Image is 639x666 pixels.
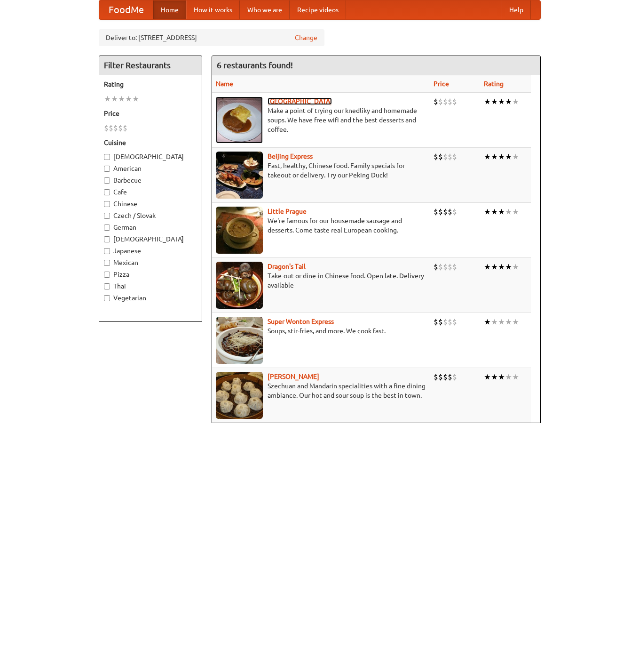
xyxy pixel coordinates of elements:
[104,293,197,303] label: Vegetarian
[434,80,449,88] a: Price
[448,96,452,107] li: $
[484,207,491,217] li: ★
[295,33,317,42] a: Change
[452,207,457,217] li: $
[113,123,118,133] li: $
[104,189,110,195] input: Cafe
[104,258,197,267] label: Mexican
[491,207,498,217] li: ★
[448,317,452,327] li: $
[443,152,448,162] li: $
[132,94,139,104] li: ★
[104,272,110,278] input: Pizza
[484,96,491,107] li: ★
[443,262,448,272] li: $
[452,317,457,327] li: $
[512,207,519,217] li: ★
[104,199,197,209] label: Chinese
[153,0,186,19] a: Home
[438,372,443,382] li: $
[268,152,313,160] a: Beijing Express
[216,326,426,336] p: Soups, stir-fries, and more. We cook fast.
[491,372,498,382] li: ★
[104,123,109,133] li: $
[216,152,263,199] img: beijing.jpg
[216,381,426,400] p: Szechuan and Mandarin specialities with a fine dining ambiance. Our hot and sour soup is the best...
[109,123,113,133] li: $
[99,29,324,46] div: Deliver to: [STREET_ADDRESS]
[448,152,452,162] li: $
[443,372,448,382] li: $
[498,262,505,272] li: ★
[118,123,123,133] li: $
[104,260,110,266] input: Mexican
[438,207,443,217] li: $
[438,262,443,272] li: $
[104,152,197,161] label: [DEMOGRAPHIC_DATA]
[104,248,110,254] input: Japanese
[268,263,306,270] b: Dragon's Tail
[443,96,448,107] li: $
[104,225,110,231] input: German
[498,152,505,162] li: ★
[434,317,438,327] li: $
[104,201,110,207] input: Chinese
[104,281,197,291] label: Thai
[491,317,498,327] li: ★
[484,152,491,162] li: ★
[104,223,197,232] label: German
[512,317,519,327] li: ★
[498,96,505,107] li: ★
[484,262,491,272] li: ★
[434,96,438,107] li: $
[104,176,197,185] label: Barbecue
[104,213,110,219] input: Czech / Slovak
[111,94,118,104] li: ★
[268,97,332,105] a: [GEOGRAPHIC_DATA]
[104,109,197,118] h5: Price
[104,234,197,244] label: [DEMOGRAPHIC_DATA]
[290,0,346,19] a: Recipe videos
[268,208,307,215] a: Little Prague
[104,187,197,197] label: Cafe
[438,96,443,107] li: $
[452,152,457,162] li: $
[104,211,197,220] label: Czech / Slovak
[104,283,110,289] input: Thai
[104,236,110,242] input: [DEMOGRAPHIC_DATA]
[434,152,438,162] li: $
[498,207,505,217] li: ★
[104,295,110,301] input: Vegetarian
[216,96,263,144] img: czechpoint.jpg
[512,96,519,107] li: ★
[217,61,293,70] ng-pluralize: 6 restaurants found!
[216,372,263,419] img: shandong.jpg
[104,246,197,256] label: Japanese
[104,270,197,279] label: Pizza
[123,123,127,133] li: $
[491,152,498,162] li: ★
[104,166,110,172] input: American
[505,152,512,162] li: ★
[216,106,426,134] p: Make a point of trying our knedlíky and homemade soups. We have free wifi and the best desserts a...
[268,373,319,380] b: [PERSON_NAME]
[216,161,426,180] p: Fast, healthy, Chinese food. Family specials for takeout or delivery. Try our Peking Duck!
[434,262,438,272] li: $
[452,262,457,272] li: $
[438,152,443,162] li: $
[240,0,290,19] a: Who we are
[104,177,110,184] input: Barbecue
[502,0,531,19] a: Help
[448,262,452,272] li: $
[104,154,110,160] input: [DEMOGRAPHIC_DATA]
[104,80,197,89] h5: Rating
[216,216,426,235] p: We're famous for our housemade sausage and desserts. Come taste real European cooking.
[452,96,457,107] li: $
[104,138,197,147] h5: Cuisine
[484,317,491,327] li: ★
[505,207,512,217] li: ★
[491,96,498,107] li: ★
